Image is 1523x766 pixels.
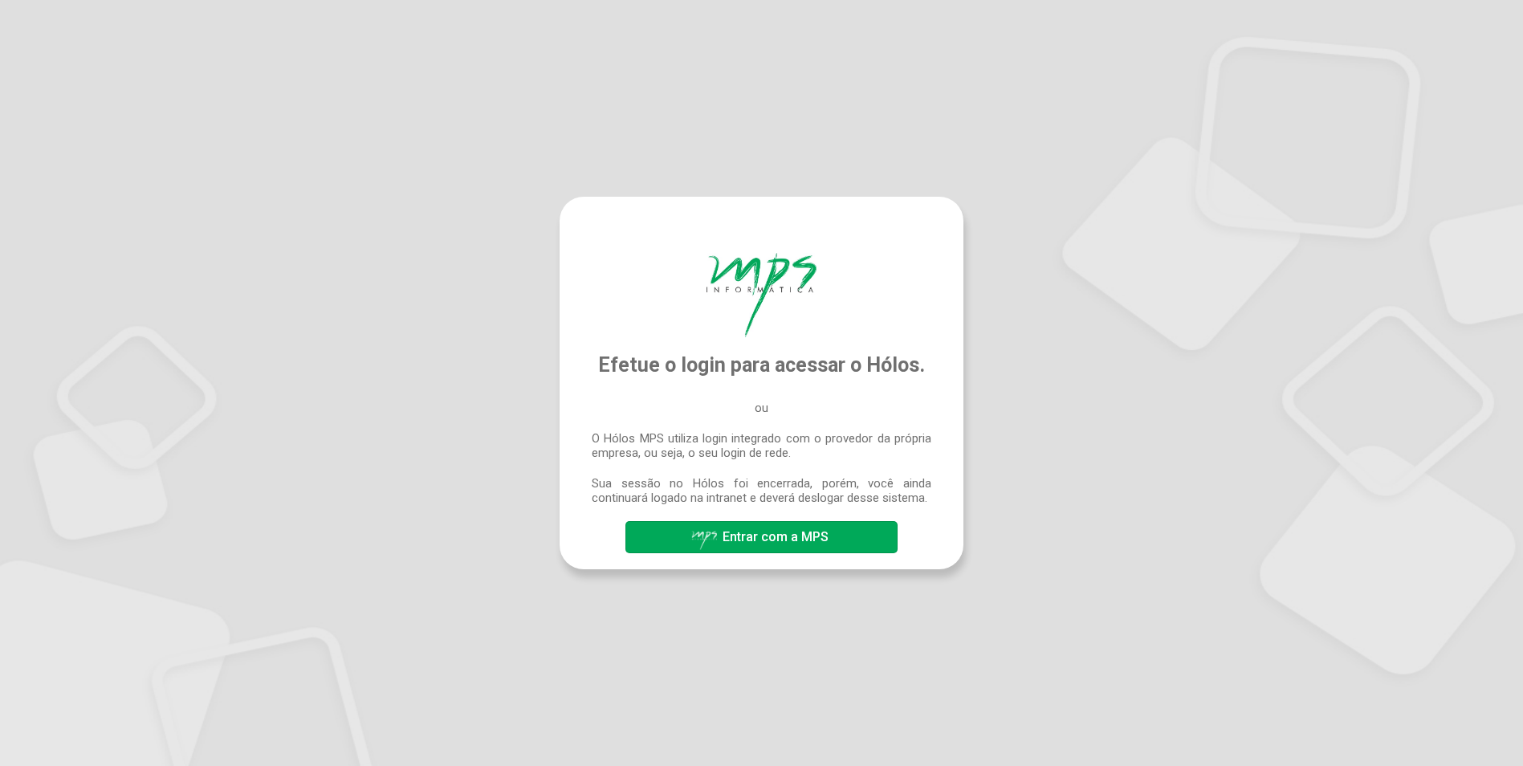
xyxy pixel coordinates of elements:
[755,401,768,415] span: ou
[592,431,931,460] span: O Hólos MPS utiliza login integrado com o provedor da própria empresa, ou seja, o seu login de rede.
[598,353,925,377] span: Efetue o login para acessar o Hólos.
[723,529,829,544] span: Entrar com a MPS
[707,253,816,336] img: Hólos Mps Digital
[625,521,897,553] button: Entrar com a MPS
[592,476,931,505] span: Sua sessão no Hólos foi encerrada, porém, você ainda continuará logado na intranet e deverá deslo...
